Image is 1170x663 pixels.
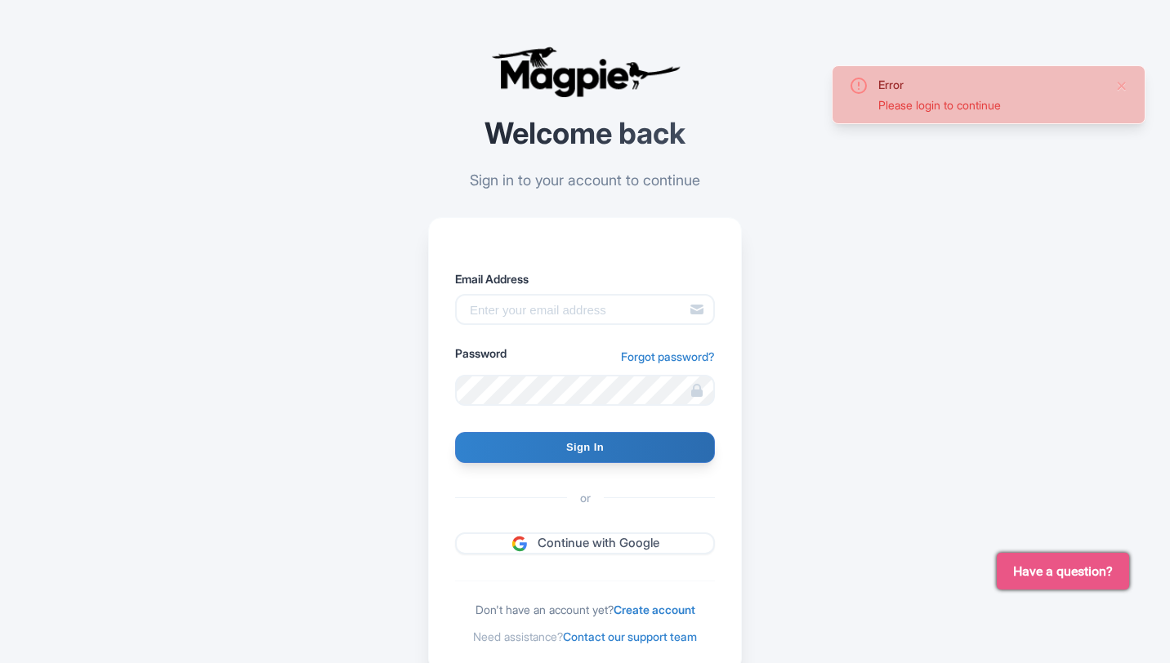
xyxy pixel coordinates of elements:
img: logo-ab69f6fb50320c5b225c76a69d11143b.png [487,46,683,98]
span: or [567,489,604,506]
input: Enter your email address [455,294,715,325]
span: Have a question? [1013,562,1113,581]
button: Close [1115,76,1128,96]
label: Email Address [455,270,715,287]
a: Continue with Google [455,532,715,554]
h2: Welcome back [428,118,742,150]
a: Contact our support team [563,630,697,643]
input: Sign In [455,432,715,463]
div: Please login to continue [878,96,1102,113]
div: Need assistance? [455,628,715,645]
label: Password [455,345,507,362]
div: Error [878,76,1102,93]
div: Don't have an account yet? [455,601,715,618]
a: Create account [614,603,695,616]
p: Sign in to your account to continue [428,169,742,191]
button: Have a question? [997,553,1129,590]
a: Forgot password? [621,348,715,365]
